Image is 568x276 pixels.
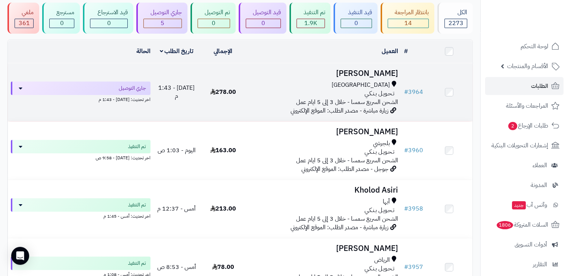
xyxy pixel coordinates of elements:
span: 1806 [497,221,513,229]
span: الطلبات [531,81,548,91]
span: 361 [19,19,30,28]
div: اخر تحديث: [DATE] - 1:43 م [11,95,150,103]
span: الأقسام والمنتجات [507,61,548,71]
span: 2273 [448,19,463,28]
a: بانتظار المراجعة 14 [379,3,436,34]
span: 0 [261,19,265,28]
div: بانتظار المراجعة [388,8,429,17]
div: جاري التوصيل [143,8,182,17]
a: التقارير [485,255,564,273]
a: # [404,47,408,56]
span: تـحـويـل بـنـكـي [364,148,394,156]
div: تم التنفيذ [297,8,325,17]
div: Open Intercom Messenger [11,247,29,265]
h3: [PERSON_NAME] [249,128,398,136]
div: 1893 [297,19,325,28]
a: #3958 [404,204,423,213]
a: المراجعات والأسئلة [485,97,564,115]
div: اخر تحديث: [DATE] - 9:58 ص [11,153,150,161]
div: قيد التنفيذ [341,8,372,17]
span: اليوم - 1:03 ص [158,146,196,155]
a: تم التنفيذ 1.9K [288,3,332,34]
a: المدونة [485,176,564,194]
a: الكل2273 [436,3,474,34]
a: العملاء [485,156,564,174]
a: إشعارات التحويلات البنكية [485,137,564,154]
h3: Kholod Asiri [249,186,398,194]
span: المراجعات والأسئلة [506,101,548,111]
span: وآتس آب [511,200,547,210]
div: اخر تحديث: أمس - 1:45 م [11,212,150,220]
span: 14 [404,19,412,28]
span: 2 [508,122,517,130]
span: # [404,88,408,96]
span: تـحـويـل بـنـكـي [364,89,394,98]
span: المدونة [531,180,547,190]
span: الشحن السريع سمسا - خلال 3 إلى 5 ايام عمل [296,214,398,223]
span: تم التنفيذ [128,143,146,150]
span: طلبات الإرجاع [508,120,548,131]
div: الكل [444,8,467,17]
span: السلات المتروكة [496,220,548,230]
span: لوحة التحكم [521,41,548,52]
h3: [PERSON_NAME] [249,244,398,253]
a: قيد التنفيذ 0 [332,3,379,34]
a: تم التوصيل 0 [189,3,237,34]
span: أدوات التسويق [515,239,547,250]
span: زيارة مباشرة - مصدر الطلب: الموقع الإلكتروني [291,106,388,115]
span: تـحـويـل بـنـكـي [364,206,394,215]
div: قيد الاسترجاع [90,8,127,17]
a: #3960 [404,146,423,155]
a: تاريخ الطلب [160,47,194,56]
div: تم التوصيل [198,8,230,17]
div: 361 [15,19,33,28]
div: 14 [388,19,428,28]
a: جاري التوصيل 5 [135,3,189,34]
a: الإجمالي [214,47,232,56]
div: 0 [50,19,74,28]
a: قيد التوصيل 0 [237,3,288,34]
a: #3957 [404,263,423,272]
span: 5 [161,19,164,28]
span: أمس - 8:53 ص [157,263,196,272]
a: قيد الاسترجاع 0 [81,3,134,34]
div: 5 [144,19,181,28]
a: أدوات التسويق [485,236,564,254]
span: بلجرشي [373,139,390,148]
span: التقارير [533,259,547,270]
span: أبها [383,197,390,206]
span: تم التنفيذ [128,201,146,209]
span: تم التنفيذ [128,260,146,267]
span: 0 [212,19,215,28]
span: 78.00 [212,263,234,272]
span: الرياض [374,256,390,264]
span: 0 [354,19,358,28]
span: زيارة مباشرة - مصدر الطلب: الموقع الإلكتروني [291,223,388,232]
span: [GEOGRAPHIC_DATA] [332,81,390,89]
span: # [404,204,408,213]
div: 0 [90,19,127,28]
a: الطلبات [485,77,564,95]
span: الشحن السريع سمسا - خلال 3 إلى 5 ايام عمل [296,156,398,165]
span: [DATE] - 1:43 م [158,83,195,101]
span: جاري التوصيل [119,85,146,92]
div: ملغي [15,8,34,17]
span: جوجل - مصدر الطلب: الموقع الإلكتروني [301,165,388,174]
div: 0 [198,19,230,28]
span: 163.00 [210,146,236,155]
div: قيد التوصيل [246,8,281,17]
span: إشعارات التحويلات البنكية [491,140,548,151]
h3: [PERSON_NAME] [249,69,398,78]
a: #3964 [404,88,423,96]
span: 278.00 [210,88,236,96]
span: العملاء [533,160,547,171]
div: مسترجع [49,8,74,17]
div: 0 [246,19,280,28]
span: تـحـويـل بـنـكـي [364,264,394,273]
span: 1.9K [304,19,317,28]
img: logo-2.png [517,19,561,35]
span: 213.00 [210,204,236,213]
span: أمس - 12:37 م [157,204,196,213]
span: 0 [107,19,111,28]
a: لوحة التحكم [485,37,564,55]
